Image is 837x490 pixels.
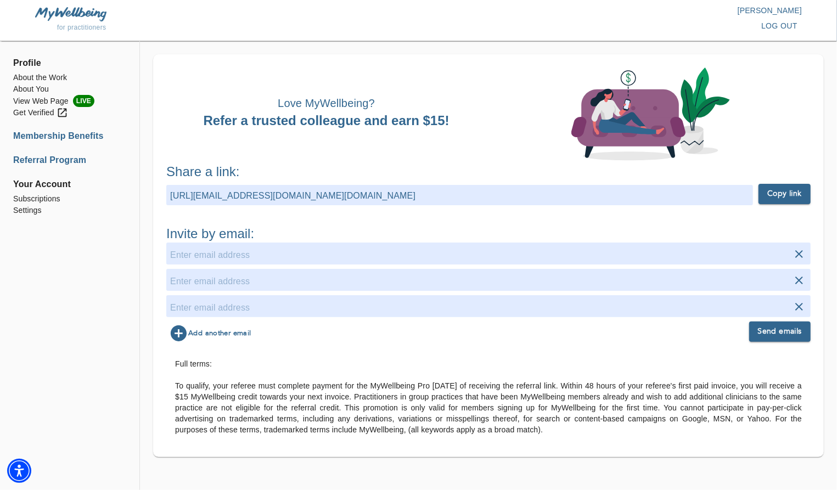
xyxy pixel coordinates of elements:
[13,95,126,107] a: View Web PageLIVE
[13,129,126,143] a: Membership Benefits
[35,7,106,21] img: MyWellbeing
[188,327,251,340] strong: Add another email
[13,107,68,119] div: Get Verified
[13,178,126,191] span: Your Account
[761,19,797,33] span: log out
[13,154,126,167] a: Referral Program
[170,299,807,317] input: Enter email address
[13,72,126,83] a: About the Work
[166,163,811,181] h5: Share a link:
[13,95,126,107] li: View Web Page
[170,246,807,264] input: Enter email address
[758,325,802,339] strong: Send emails
[749,322,811,342] button: Send emails
[13,83,126,95] a: About You
[166,225,811,243] h5: Invite by email:
[767,187,802,201] strong: Copy link
[175,358,802,435] p: Full terms: To qualify, your referee must complete payment for the MyWellbeing Pro [DATE] of rece...
[7,459,31,483] div: Accessibility Menu
[759,184,811,204] button: Copy link
[419,5,802,16] p: [PERSON_NAME]
[73,95,94,107] span: LIVE
[13,193,126,205] a: Subscriptions
[170,273,807,290] input: Enter email address
[13,107,126,119] a: Get Verified
[13,205,126,216] a: Settings
[757,16,802,36] button: log out
[204,113,450,128] strong: Refer a trusted colleague and earn $15!
[13,57,126,70] span: Profile
[57,24,106,31] span: for practitioners
[166,94,486,112] h6: Love MyWellbeing?
[166,322,254,345] button: Add another email
[571,67,730,161] img: MyWellbeing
